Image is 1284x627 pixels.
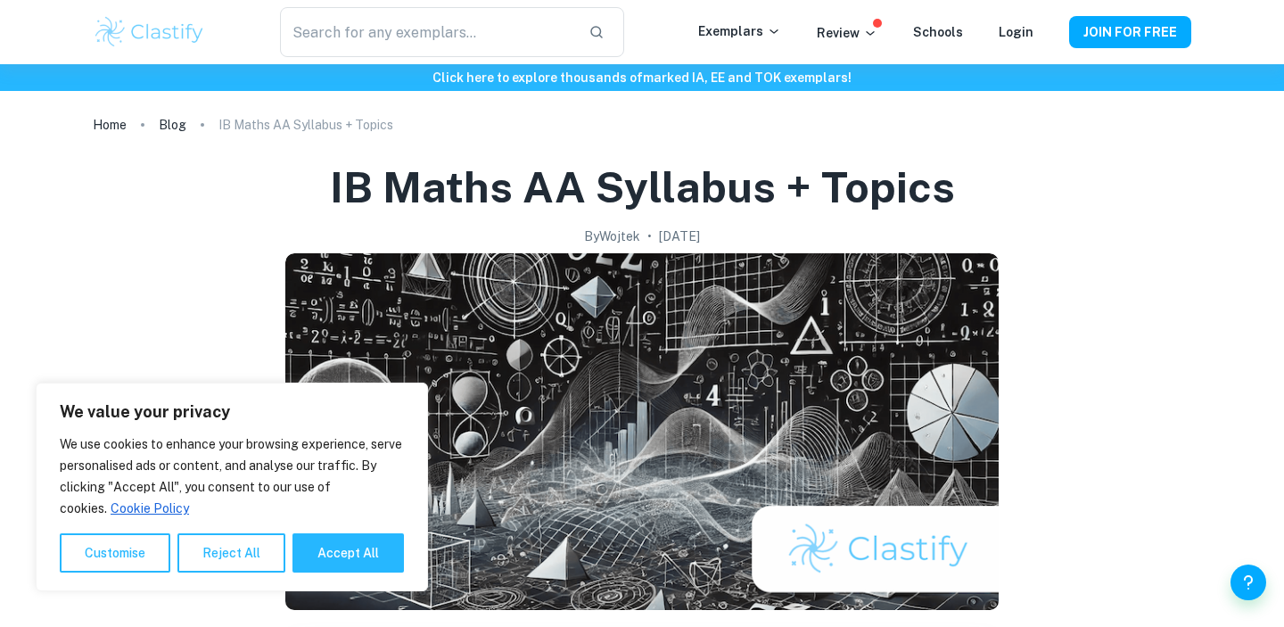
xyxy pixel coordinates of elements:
[1230,565,1266,600] button: Help and Feedback
[60,433,404,519] p: We use cookies to enhance your browsing experience, serve personalised ads or content, and analys...
[292,533,404,573] button: Accept All
[999,25,1033,39] a: Login
[36,383,428,591] div: We value your privacy
[647,227,652,246] p: •
[1069,16,1191,48] button: JOIN FOR FREE
[584,227,640,246] h2: By Wojtek
[817,23,877,43] p: Review
[159,112,186,137] a: Blog
[913,25,963,39] a: Schools
[4,68,1280,87] h6: Click here to explore thousands of marked IA, EE and TOK exemplars !
[659,227,700,246] h2: [DATE]
[60,533,170,573] button: Customise
[280,7,574,57] input: Search for any exemplars...
[110,500,190,516] a: Cookie Policy
[285,253,999,610] img: IB Maths AA Syllabus + Topics cover image
[177,533,285,573] button: Reject All
[93,14,206,50] img: Clastify logo
[60,401,404,423] p: We value your privacy
[330,159,955,216] h1: IB Maths AA Syllabus + Topics
[218,115,393,135] p: IB Maths AA Syllabus + Topics
[698,21,781,41] p: Exemplars
[93,112,127,137] a: Home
